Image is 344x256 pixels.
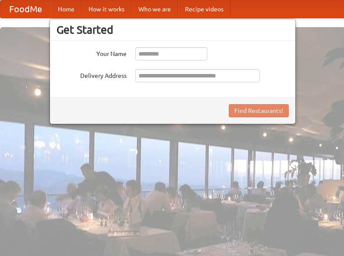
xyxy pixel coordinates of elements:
[229,104,289,117] button: Find Restaurants!
[131,0,178,18] a: Who we are
[0,0,51,18] a: FoodMe
[51,0,82,18] a: Home
[57,69,127,80] label: Delivery Address
[57,23,289,36] h3: Get Started
[82,0,131,18] a: How it works
[178,0,231,18] a: Recipe videos
[57,47,127,58] label: Your Name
